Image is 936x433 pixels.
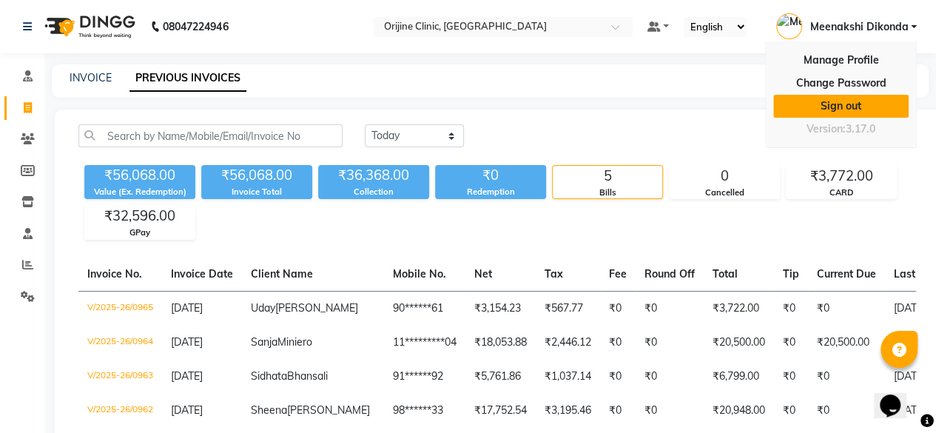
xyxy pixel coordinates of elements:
span: Invoice Date [171,267,233,281]
span: Fee [609,267,627,281]
td: ₹5,761.86 [465,360,536,394]
span: [DATE] [171,403,203,417]
td: ₹0 [636,394,704,428]
img: Meenakshi Dikonda [776,13,802,39]
iframe: chat widget [874,374,921,418]
a: PREVIOUS INVOICES [129,65,246,92]
td: ₹0 [600,394,636,428]
td: V/2025-26/0964 [78,326,162,360]
td: ₹0 [774,326,808,360]
td: V/2025-26/0962 [78,394,162,428]
a: Manage Profile [773,49,909,72]
span: Miniero [277,335,312,349]
td: ₹17,752.54 [465,394,536,428]
span: [PERSON_NAME] [287,403,370,417]
td: ₹0 [774,291,808,326]
div: Collection [318,186,429,198]
td: ₹20,500.00 [704,326,774,360]
td: ₹0 [808,394,885,428]
span: Tax [545,267,563,281]
div: Version:3.17.0 [773,118,909,140]
input: Search by Name/Mobile/Email/Invoice No [78,124,343,147]
span: Bhansali [287,369,328,383]
img: logo [38,6,139,47]
span: Sidhata [251,369,287,383]
div: GPay [85,226,195,239]
a: INVOICE [70,71,112,84]
td: ₹0 [808,291,885,326]
span: Uday [251,301,275,315]
td: ₹0 [808,360,885,394]
td: V/2025-26/0963 [78,360,162,394]
td: ₹0 [774,360,808,394]
div: ₹56,068.00 [201,165,312,186]
b: 08047224946 [163,6,228,47]
span: Sanja [251,335,277,349]
span: Mobile No. [393,267,446,281]
div: CARD [787,187,896,199]
span: [PERSON_NAME] [275,301,358,315]
span: [DATE] [171,301,203,315]
td: ₹6,799.00 [704,360,774,394]
div: 0 [670,166,779,187]
span: Sheena [251,403,287,417]
div: Redemption [435,186,546,198]
td: ₹3,154.23 [465,291,536,326]
span: Tip [783,267,799,281]
td: ₹0 [636,291,704,326]
div: 5 [553,166,662,187]
td: ₹0 [636,360,704,394]
span: Invoice No. [87,267,142,281]
td: ₹3,722.00 [704,291,774,326]
td: ₹1,037.14 [536,360,600,394]
span: [DATE] [171,335,203,349]
div: Bills [553,187,662,199]
div: Invoice Total [201,186,312,198]
a: Change Password [773,72,909,95]
td: ₹0 [774,394,808,428]
div: ₹3,772.00 [787,166,896,187]
span: Net [474,267,492,281]
td: ₹20,500.00 [808,326,885,360]
td: ₹0 [600,291,636,326]
td: ₹0 [600,360,636,394]
div: ₹0 [435,165,546,186]
span: [DATE] [171,369,203,383]
td: ₹20,948.00 [704,394,774,428]
div: Value (Ex. Redemption) [84,186,195,198]
td: ₹2,446.12 [536,326,600,360]
td: ₹567.77 [536,291,600,326]
span: Total [713,267,738,281]
span: Round Off [644,267,695,281]
td: ₹18,053.88 [465,326,536,360]
td: ₹0 [636,326,704,360]
div: ₹32,596.00 [85,206,195,226]
span: Client Name [251,267,313,281]
a: Sign out [773,95,909,118]
td: ₹3,195.46 [536,394,600,428]
div: Cancelled [670,187,779,199]
div: ₹56,068.00 [84,165,195,186]
div: ₹36,368.00 [318,165,429,186]
span: Current Due [817,267,876,281]
span: Meenakshi Dikonda [809,19,908,35]
td: ₹0 [600,326,636,360]
td: V/2025-26/0965 [78,291,162,326]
